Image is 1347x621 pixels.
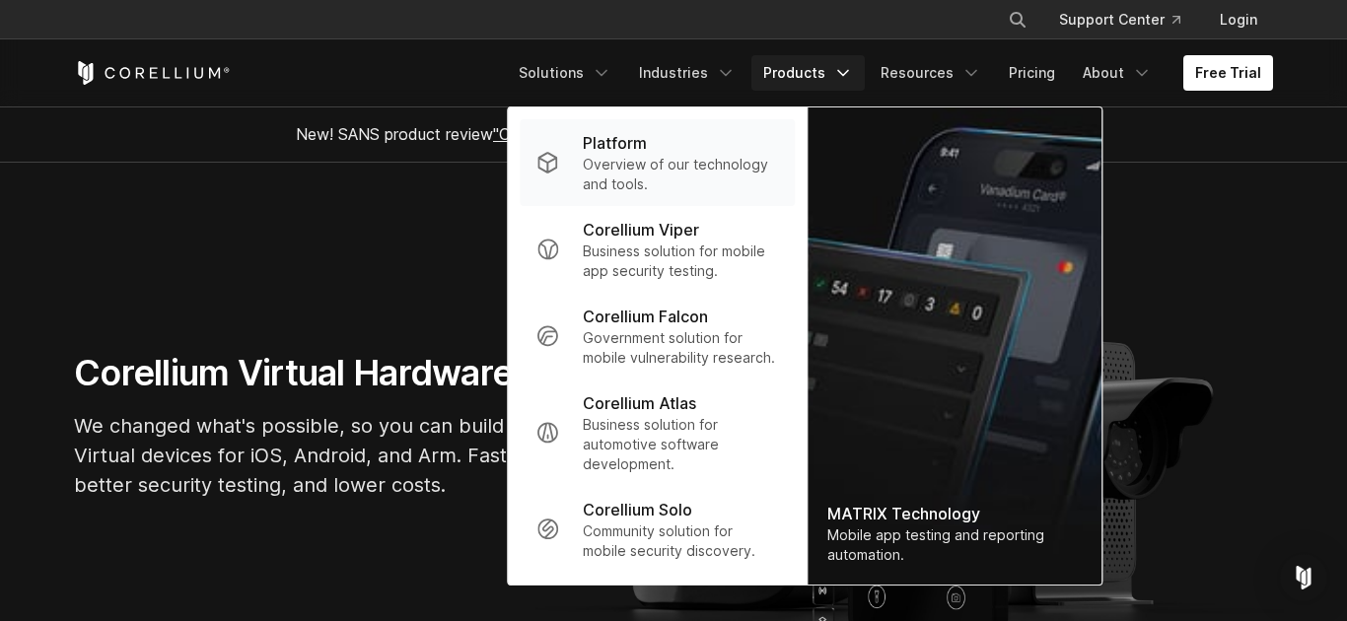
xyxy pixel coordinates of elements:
p: We changed what's possible, so you can build what's next. Virtual devices for iOS, Android, and A... [74,411,666,500]
p: Community solution for mobile security discovery. [583,521,779,561]
a: Support Center [1043,2,1196,37]
div: Open Intercom Messenger [1280,554,1327,601]
a: Corellium Falcon Government solution for mobile vulnerability research. [520,293,795,379]
p: Corellium Solo [583,498,692,521]
a: About [1071,55,1164,91]
a: Login [1204,2,1273,37]
a: Corellium Solo Community solution for mobile security discovery. [520,486,795,573]
a: Corellium Atlas Business solution for automotive software development. [520,379,795,486]
a: Platform Overview of our technology and tools. [520,119,795,206]
a: Pricing [997,55,1067,91]
a: MATRIX Technology Mobile app testing and reporting automation. [808,107,1101,585]
a: Industries [627,55,747,91]
img: Matrix_WebNav_1x [808,107,1101,585]
div: Mobile app testing and reporting automation. [827,525,1082,565]
p: Corellium Falcon [583,305,708,328]
a: Products [751,55,865,91]
p: Business solution for mobile app security testing. [583,241,779,281]
a: "Collaborative Mobile App Security Development and Analysis" [493,124,948,144]
p: Overview of our technology and tools. [583,155,779,194]
h1: Corellium Virtual Hardware [74,351,666,395]
p: Corellium Atlas [583,391,696,415]
p: Government solution for mobile vulnerability research. [583,328,779,368]
p: Platform [583,131,647,155]
a: Free Trial [1183,55,1273,91]
p: Corellium Viper [583,218,699,241]
button: Search [1000,2,1035,37]
div: Navigation Menu [984,2,1273,37]
a: Corellium Home [74,61,231,85]
p: Business solution for automotive software development. [583,415,779,474]
a: Resources [869,55,993,91]
div: Navigation Menu [507,55,1273,91]
a: Corellium Viper Business solution for mobile app security testing. [520,206,795,293]
a: Solutions [507,55,623,91]
div: MATRIX Technology [827,502,1082,525]
span: New! SANS product review now available. [296,124,1051,144]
